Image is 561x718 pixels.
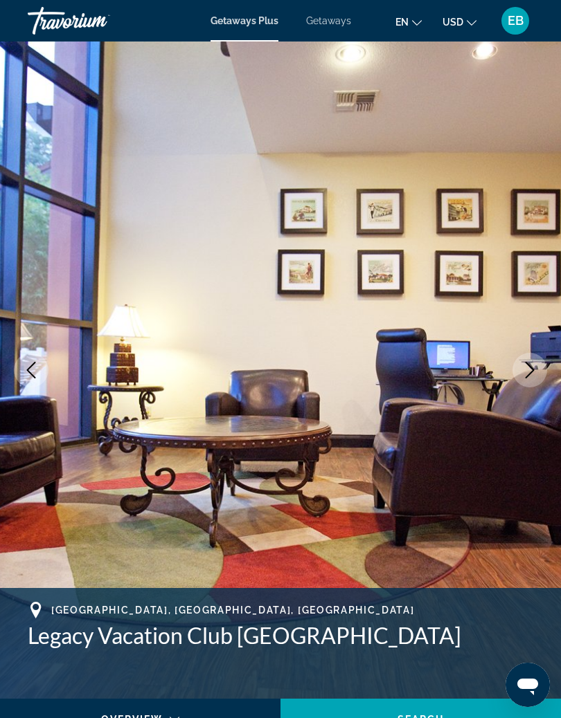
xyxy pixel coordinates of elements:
a: Getaways Plus [211,15,278,26]
iframe: Button to launch messaging window [506,663,550,707]
span: EB [508,14,524,28]
button: Change language [395,12,422,32]
a: Getaways [306,15,351,26]
span: USD [443,17,463,28]
a: Travorium [28,3,166,39]
button: User Menu [497,6,533,35]
button: Change currency [443,12,477,32]
h1: Legacy Vacation Club [GEOGRAPHIC_DATA] [28,622,533,650]
button: Previous image [14,353,48,387]
button: Next image [513,353,547,387]
span: [GEOGRAPHIC_DATA], [GEOGRAPHIC_DATA], [GEOGRAPHIC_DATA] [51,605,414,616]
span: en [395,17,409,28]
